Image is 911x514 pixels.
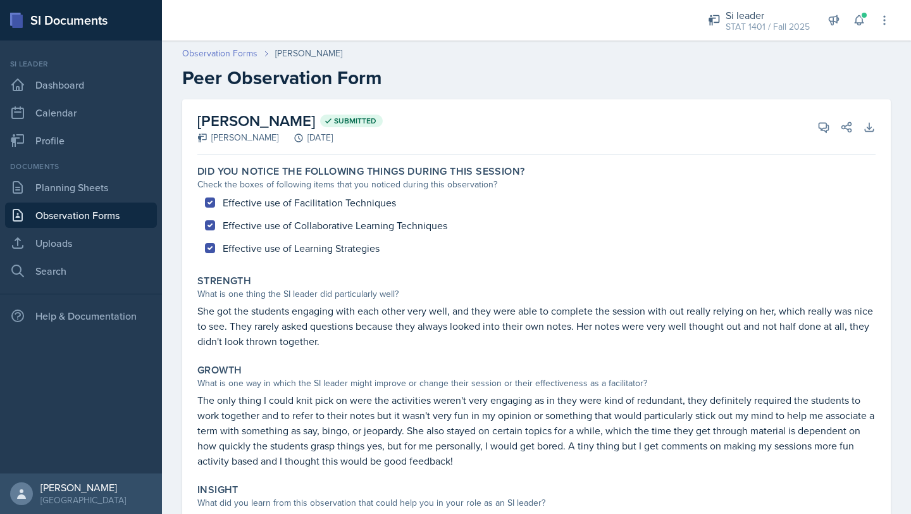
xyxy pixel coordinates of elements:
[40,481,126,494] div: [PERSON_NAME]
[182,66,891,89] h2: Peer Observation Form
[197,287,876,301] div: What is one thing the SI leader did particularly well?
[197,303,876,349] p: She got the students engaging with each other very well, and they were able to complete the sessi...
[5,258,157,284] a: Search
[197,165,524,178] label: Did you notice the following things during this session?
[197,275,251,287] label: Strength
[5,72,157,97] a: Dashboard
[197,377,876,390] div: What is one way in which the SI leader might improve or change their session or their effectivene...
[334,116,376,126] span: Submitted
[5,230,157,256] a: Uploads
[278,131,333,144] div: [DATE]
[5,128,157,153] a: Profile
[197,110,383,132] h2: [PERSON_NAME]
[182,47,257,60] a: Observation Forms
[5,58,157,70] div: Si leader
[197,496,876,510] div: What did you learn from this observation that could help you in your role as an SI leader?
[40,494,126,506] div: [GEOGRAPHIC_DATA]
[197,392,876,468] p: The only thing I could knit pick on were the activities weren't very engaging as in they were kin...
[5,100,157,125] a: Calendar
[5,161,157,172] div: Documents
[726,8,810,23] div: Si leader
[5,175,157,200] a: Planning Sheets
[197,131,278,144] div: [PERSON_NAME]
[197,484,239,496] label: Insight
[197,178,876,191] div: Check the boxes of following items that you noticed during this observation?
[726,20,810,34] div: STAT 1401 / Fall 2025
[5,303,157,329] div: Help & Documentation
[5,203,157,228] a: Observation Forms
[197,364,242,377] label: Growth
[275,47,342,60] div: [PERSON_NAME]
